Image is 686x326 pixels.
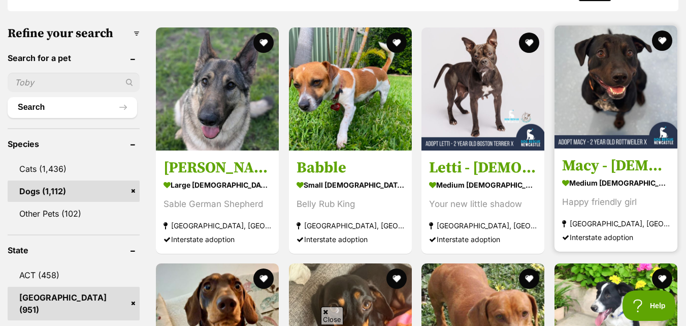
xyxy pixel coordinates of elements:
[519,269,540,289] button: favourite
[8,246,140,255] header: State
[8,97,137,117] button: Search
[164,177,271,192] strong: large [DEMOGRAPHIC_DATA] Dog
[386,269,407,289] button: favourite
[289,27,412,151] img: Babble - Jack Russell Terrier Dog
[562,230,670,244] div: Interstate adoption
[297,219,404,232] strong: [GEOGRAPHIC_DATA], [GEOGRAPHIC_DATA]
[429,219,537,232] strong: [GEOGRAPHIC_DATA], [GEOGRAPHIC_DATA]
[297,197,404,211] div: Belly Rub King
[652,269,672,289] button: favourite
[421,27,544,151] img: Letti - 2 Year Old Boston Terrier X Staffy - Boston Terrier x American Staffordshire Terrier Dog
[8,158,140,180] a: Cats (1,436)
[297,158,404,177] h3: Babble
[289,151,412,254] a: Babble small [DEMOGRAPHIC_DATA] Dog Belly Rub King [GEOGRAPHIC_DATA], [GEOGRAPHIC_DATA] Interstat...
[321,307,343,324] span: Close
[164,197,271,211] div: Sable German Shepherd
[254,269,274,289] button: favourite
[297,177,404,192] strong: small [DEMOGRAPHIC_DATA] Dog
[8,287,140,320] a: [GEOGRAPHIC_DATA] (951)
[652,31,672,51] button: favourite
[554,25,677,149] img: Macy - 2 Year Old Rottweiler X - Rottweiler Dog
[164,232,271,246] div: Interstate adoption
[623,290,676,321] iframe: Help Scout Beacon - Open
[429,197,537,211] div: Your new little shadow
[562,195,670,209] div: Happy friendly girl
[519,33,540,53] button: favourite
[429,177,537,192] strong: medium [DEMOGRAPHIC_DATA] Dog
[421,151,544,254] a: Letti - [DEMOGRAPHIC_DATA] Boston Terrier X Staffy medium [DEMOGRAPHIC_DATA] Dog Your new little ...
[156,151,279,254] a: [PERSON_NAME] large [DEMOGRAPHIC_DATA] Dog Sable German Shepherd [GEOGRAPHIC_DATA], [GEOGRAPHIC_D...
[8,139,140,149] header: Species
[562,175,670,190] strong: medium [DEMOGRAPHIC_DATA] Dog
[429,232,537,246] div: Interstate adoption
[156,27,279,151] img: Rosa - German Shepherd Dog
[8,73,140,92] input: Toby
[562,217,670,230] strong: [GEOGRAPHIC_DATA], [GEOGRAPHIC_DATA]
[386,33,407,53] button: favourite
[554,149,677,252] a: Macy - [DEMOGRAPHIC_DATA] Rottweiler X medium [DEMOGRAPHIC_DATA] Dog Happy friendly girl [GEOGRAP...
[562,156,670,175] h3: Macy - [DEMOGRAPHIC_DATA] Rottweiler X
[8,181,140,202] a: Dogs (1,112)
[8,26,140,41] h3: Refine your search
[164,158,271,177] h3: [PERSON_NAME]
[8,53,140,63] header: Search for a pet
[297,232,404,246] div: Interstate adoption
[8,203,140,224] a: Other Pets (102)
[8,264,140,286] a: ACT (458)
[254,33,274,53] button: favourite
[164,219,271,232] strong: [GEOGRAPHIC_DATA], [GEOGRAPHIC_DATA]
[429,158,537,177] h3: Letti - [DEMOGRAPHIC_DATA] Boston Terrier X Staffy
